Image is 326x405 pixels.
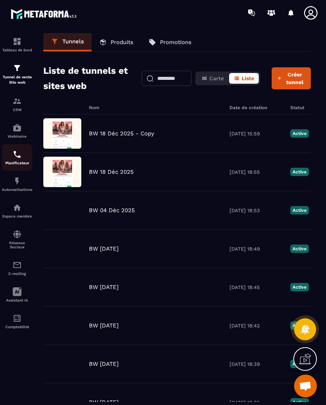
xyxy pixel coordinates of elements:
img: image [43,349,81,379]
p: BW 18 Déc 2025 [89,168,134,175]
p: Réseaux Sociaux [2,241,32,249]
p: [DATE] 18:39 [229,361,283,367]
p: BW 04 Déc 2025 [89,207,135,214]
p: Produits [111,39,133,46]
img: image [43,310,81,341]
p: Promotions [160,39,191,46]
p: Tableau de bord [2,48,32,52]
img: social-network [13,230,22,239]
p: Comptabilité [2,325,32,329]
a: Produits [92,33,141,51]
a: Promotions [141,33,199,51]
div: Ouvrir le chat [294,375,317,397]
p: Tunnels [62,38,84,45]
p: Active [290,245,309,253]
p: E-mailing [2,272,32,276]
span: Carte [209,75,224,81]
a: automationsautomationsWebinaire [2,118,32,144]
p: Espace membre [2,214,32,218]
img: image [43,118,81,149]
p: [DATE] 15:59 [229,131,283,137]
p: [DATE] 18:49 [229,246,283,252]
a: formationformationTableau de bord [2,31,32,58]
img: scheduler [13,150,22,159]
img: image [43,272,81,302]
p: [DATE] 18:53 [229,208,283,213]
a: schedulerschedulerPlanificateur [2,144,32,171]
p: CRM [2,108,32,112]
img: automations [13,203,22,212]
img: formation [13,97,22,106]
span: Créer tunnel [284,71,306,86]
a: formationformationCRM [2,91,32,118]
h2: Liste de tunnels et sites web [43,63,130,94]
h6: Nom [89,105,222,110]
p: BW [DATE] [89,322,119,329]
a: Tunnels [43,33,92,51]
img: logo [11,7,79,21]
p: Active [290,168,309,176]
p: Assistant IA [2,298,32,302]
a: accountantaccountantComptabilité [2,308,32,335]
img: image [43,195,81,226]
p: [DATE] 18:55 [229,169,283,175]
button: Carte [197,73,228,84]
p: [DATE] 18:45 [229,284,283,290]
p: BW 18 Déc 2025 - Copy [89,130,154,137]
p: Active [290,129,309,138]
p: BW [DATE] [89,284,119,291]
p: Active [290,283,309,291]
span: Liste [242,75,254,81]
p: Active [290,321,309,330]
a: formationformationTunnel de vente Site web [2,58,32,91]
p: Active [290,360,309,368]
a: automationsautomationsAutomatisations [2,171,32,197]
p: Planificateur [2,161,32,165]
a: automationsautomationsEspace membre [2,197,32,224]
img: automations [13,123,22,132]
h6: Date de création [229,105,283,110]
p: Automatisations [2,187,32,192]
button: Liste [229,73,259,84]
p: BW [DATE] [89,361,119,367]
p: Tunnel de vente Site web [2,75,32,85]
img: image [43,157,81,187]
h6: Statut [290,105,317,110]
img: email [13,260,22,270]
img: accountant [13,314,22,323]
img: image [43,233,81,264]
p: BW [DATE] [89,245,119,252]
p: Active [290,206,309,214]
p: Webinaire [2,134,32,138]
img: automations [13,176,22,186]
img: formation [13,37,22,46]
img: formation [13,64,22,73]
a: social-networksocial-networkRéseaux Sociaux [2,224,32,255]
a: Assistant IA [2,281,32,308]
button: Créer tunnel [272,67,311,89]
a: emailemailE-mailing [2,255,32,281]
p: [DATE] 18:42 [229,323,283,329]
